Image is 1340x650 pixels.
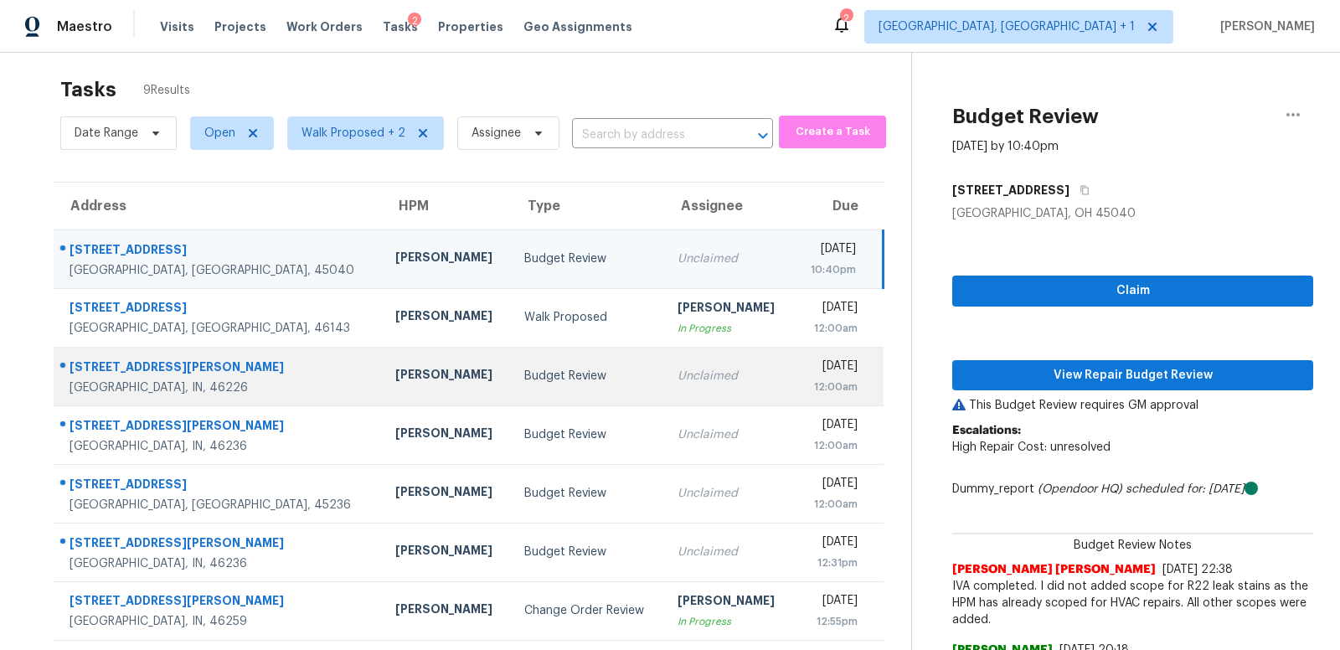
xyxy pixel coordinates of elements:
[952,108,1099,125] h2: Budget Review
[383,21,418,33] span: Tasks
[807,261,856,278] div: 10:40pm
[382,183,512,230] th: HPM
[524,250,651,267] div: Budget Review
[952,397,1313,414] p: This Budget Review requires GM approval
[952,205,1313,222] div: [GEOGRAPHIC_DATA], OH 45040
[807,555,857,571] div: 12:31pm
[524,485,651,502] div: Budget Review
[678,320,781,337] div: In Progress
[143,82,190,99] span: 9 Results
[952,578,1313,628] span: IVA completed. I did not added scope for R22 leak stains as the HPM has already scoped for HVAC r...
[807,613,857,630] div: 12:55pm
[952,182,1069,199] h5: [STREET_ADDRESS]
[54,183,382,230] th: Address
[807,437,857,454] div: 12:00am
[70,241,368,262] div: [STREET_ADDRESS]
[678,299,781,320] div: [PERSON_NAME]
[966,365,1300,386] span: View Repair Budget Review
[807,358,857,379] div: [DATE]
[75,125,138,142] span: Date Range
[524,602,651,619] div: Change Order Review
[678,544,781,560] div: Unclaimed
[952,441,1111,453] span: High Repair Cost: unresolved
[70,497,368,513] div: [GEOGRAPHIC_DATA], [GEOGRAPHIC_DATA], 45236
[70,299,368,320] div: [STREET_ADDRESS]
[952,276,1313,307] button: Claim
[408,13,421,29] div: 2
[70,613,368,630] div: [GEOGRAPHIC_DATA], IN, 46259
[511,183,664,230] th: Type
[1162,564,1233,575] span: [DATE] 22:38
[678,592,781,613] div: [PERSON_NAME]
[807,416,857,437] div: [DATE]
[395,366,498,387] div: [PERSON_NAME]
[1214,18,1315,35] span: [PERSON_NAME]
[60,81,116,98] h2: Tasks
[524,309,651,326] div: Walk Proposed
[1126,483,1245,495] i: scheduled for: [DATE]
[286,18,363,35] span: Work Orders
[70,438,368,455] div: [GEOGRAPHIC_DATA], IN, 46236
[70,320,368,337] div: [GEOGRAPHIC_DATA], [GEOGRAPHIC_DATA], 46143
[70,534,368,555] div: [STREET_ADDRESS][PERSON_NAME]
[807,592,857,613] div: [DATE]
[952,360,1313,391] button: View Repair Budget Review
[204,125,235,142] span: Open
[70,262,368,279] div: [GEOGRAPHIC_DATA], [GEOGRAPHIC_DATA], 45040
[70,592,368,613] div: [STREET_ADDRESS][PERSON_NAME]
[1064,537,1202,554] span: Budget Review Notes
[395,249,498,270] div: [PERSON_NAME]
[807,475,857,496] div: [DATE]
[952,561,1156,578] span: [PERSON_NAME] [PERSON_NAME]
[70,379,368,396] div: [GEOGRAPHIC_DATA], IN, 46226
[395,483,498,504] div: [PERSON_NAME]
[438,18,503,35] span: Properties
[395,601,498,622] div: [PERSON_NAME]
[787,122,878,142] span: Create a Task
[952,138,1059,155] div: [DATE] by 10:40pm
[664,183,794,230] th: Assignee
[57,18,112,35] span: Maestro
[395,307,498,328] div: [PERSON_NAME]
[572,122,726,148] input: Search by address
[678,613,781,630] div: In Progress
[301,125,405,142] span: Walk Proposed + 2
[751,124,775,147] button: Open
[524,426,651,443] div: Budget Review
[523,18,632,35] span: Geo Assignments
[807,496,857,513] div: 12:00am
[952,481,1313,498] div: Dummy_report
[678,250,781,267] div: Unclaimed
[879,18,1135,35] span: [GEOGRAPHIC_DATA], [GEOGRAPHIC_DATA] + 1
[807,320,857,337] div: 12:00am
[966,281,1300,302] span: Claim
[395,542,498,563] div: [PERSON_NAME]
[214,18,266,35] span: Projects
[70,555,368,572] div: [GEOGRAPHIC_DATA], IN, 46236
[952,425,1021,436] b: Escalations:
[807,240,856,261] div: [DATE]
[1038,483,1122,495] i: (Opendoor HQ)
[472,125,521,142] span: Assignee
[793,183,883,230] th: Due
[160,18,194,35] span: Visits
[70,417,368,438] div: [STREET_ADDRESS][PERSON_NAME]
[70,476,368,497] div: [STREET_ADDRESS]
[840,10,852,27] div: 2
[807,379,857,395] div: 12:00am
[678,426,781,443] div: Unclaimed
[524,544,651,560] div: Budget Review
[1069,175,1092,205] button: Copy Address
[678,368,781,384] div: Unclaimed
[807,299,857,320] div: [DATE]
[395,425,498,446] div: [PERSON_NAME]
[524,368,651,384] div: Budget Review
[70,359,368,379] div: [STREET_ADDRESS][PERSON_NAME]
[779,116,886,148] button: Create a Task
[678,485,781,502] div: Unclaimed
[807,534,857,555] div: [DATE]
